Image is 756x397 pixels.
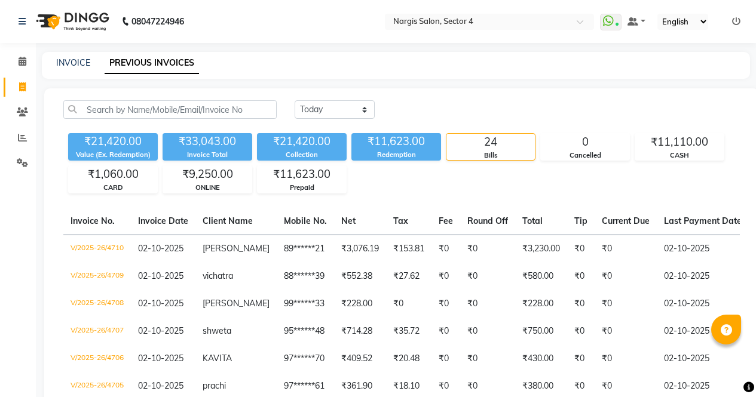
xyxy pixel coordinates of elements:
td: ₹0 [460,263,515,290]
span: [PERSON_NAME] [203,298,270,309]
td: ₹0 [431,345,460,373]
div: ₹21,420.00 [257,133,347,150]
td: ₹35.72 [386,318,431,345]
td: ₹0 [595,290,657,318]
div: Cancelled [541,150,629,161]
td: ₹714.28 [334,318,386,345]
div: Bills [446,150,535,161]
div: Redemption [351,150,441,160]
span: [PERSON_NAME] [203,243,270,254]
div: Collection [257,150,347,160]
span: Current Due [602,216,650,226]
div: ₹11,623.00 [258,166,346,183]
td: ₹0 [567,318,595,345]
td: ₹153.81 [386,235,431,263]
td: ₹0 [567,290,595,318]
span: Tax [393,216,408,226]
td: ₹0 [460,235,515,263]
div: ₹11,623.00 [351,133,441,150]
td: ₹0 [431,263,460,290]
span: Invoice Date [138,216,188,226]
span: prachi [203,380,226,391]
div: ONLINE [163,183,252,193]
span: Mobile No. [284,216,327,226]
span: 02-10-2025 [138,353,183,364]
span: Round Off [467,216,508,226]
span: Total [522,216,543,226]
td: ₹0 [386,290,431,318]
div: ₹11,110.00 [635,134,724,150]
div: Prepaid [258,183,346,193]
td: ₹3,076.19 [334,235,386,263]
span: 02-10-2025 [138,380,183,391]
td: 02-10-2025 [657,263,749,290]
div: ₹33,043.00 [163,133,252,150]
td: 02-10-2025 [657,345,749,373]
div: Invoice Total [163,150,252,160]
span: vichatra [203,270,233,281]
td: ₹228.00 [334,290,386,318]
td: ₹0 [595,263,657,290]
span: shweta [203,325,231,336]
td: ₹552.38 [334,263,386,290]
td: V/2025-26/4709 [63,263,131,290]
div: ₹9,250.00 [163,166,252,183]
td: ₹430.00 [515,345,567,373]
iframe: chat widget [706,349,744,385]
td: ₹27.62 [386,263,431,290]
td: V/2025-26/4708 [63,290,131,318]
td: ₹0 [460,318,515,345]
span: 02-10-2025 [138,325,183,336]
div: 24 [446,134,535,150]
span: Fee [439,216,453,226]
span: KAVITA [203,353,232,364]
div: CASH [635,150,724,161]
td: V/2025-26/4710 [63,235,131,263]
td: ₹0 [431,318,460,345]
div: ₹21,420.00 [68,133,158,150]
td: V/2025-26/4706 [63,345,131,373]
span: Client Name [203,216,253,226]
input: Search by Name/Mobile/Email/Invoice No [63,100,277,119]
span: 02-10-2025 [138,243,183,254]
td: ₹3,230.00 [515,235,567,263]
td: ₹580.00 [515,263,567,290]
td: 02-10-2025 [657,290,749,318]
td: ₹0 [431,290,460,318]
span: Invoice No. [71,216,115,226]
td: ₹750.00 [515,318,567,345]
td: 02-10-2025 [657,318,749,345]
td: ₹0 [460,290,515,318]
div: ₹1,060.00 [69,166,157,183]
a: INVOICE [56,57,90,68]
span: 02-10-2025 [138,270,183,281]
div: CARD [69,183,157,193]
span: Last Payment Date [664,216,742,226]
a: PREVIOUS INVOICES [105,53,199,74]
img: logo [30,5,112,38]
td: ₹0 [567,263,595,290]
div: 0 [541,134,629,150]
div: Value (Ex. Redemption) [68,150,158,160]
td: ₹20.48 [386,345,431,373]
td: ₹228.00 [515,290,567,318]
td: V/2025-26/4707 [63,318,131,345]
span: 02-10-2025 [138,298,183,309]
td: ₹409.52 [334,345,386,373]
td: ₹0 [567,345,595,373]
td: ₹0 [595,318,657,345]
td: ₹0 [460,345,515,373]
td: 02-10-2025 [657,235,749,263]
b: 08047224946 [131,5,184,38]
span: Net [341,216,356,226]
td: ₹0 [595,235,657,263]
span: Tip [574,216,587,226]
td: ₹0 [595,345,657,373]
td: ₹0 [567,235,595,263]
td: ₹0 [431,235,460,263]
